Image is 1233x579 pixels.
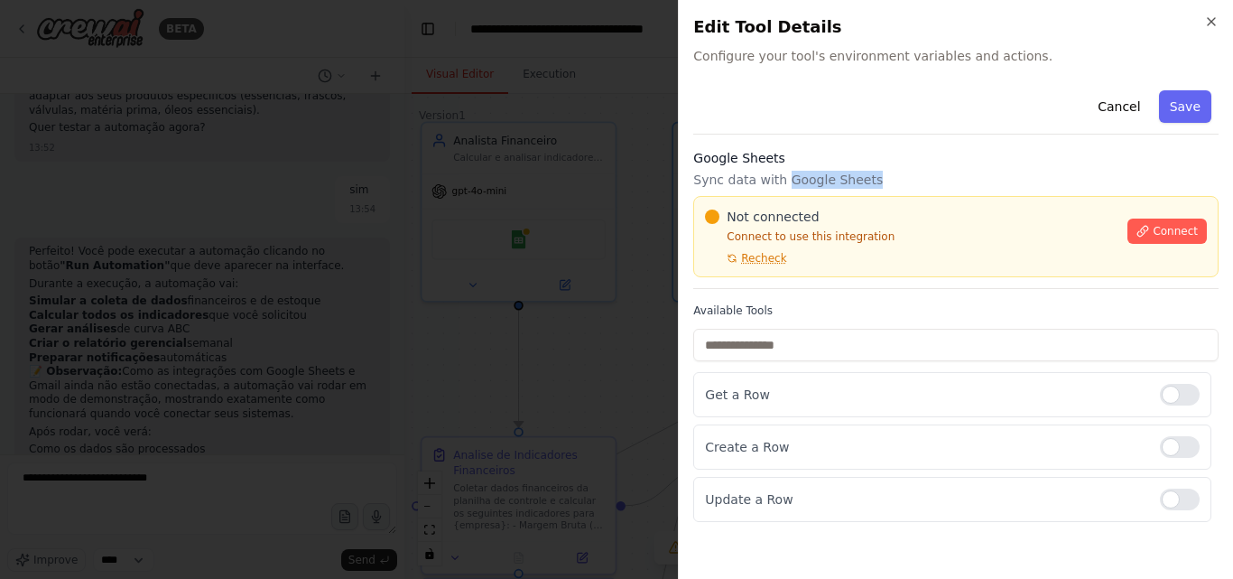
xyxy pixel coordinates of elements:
p: Sync data with Google Sheets [693,171,1219,189]
span: Recheck [741,251,786,266]
p: Create a Row [705,438,1145,456]
h3: Google Sheets [693,149,1219,167]
p: Get a Row [705,386,1145,404]
span: Configure your tool's environment variables and actions. [693,47,1219,65]
h2: Edit Tool Details [693,14,1219,40]
span: Connect [1153,224,1198,238]
span: Not connected [727,208,819,226]
p: Update a Row [705,490,1145,509]
button: Recheck [705,251,786,266]
label: Available Tools [693,304,1219,318]
p: Connect to use this integration [705,229,1117,244]
button: Connect [1127,219,1207,244]
button: Cancel [1087,90,1151,123]
button: Save [1159,90,1211,123]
